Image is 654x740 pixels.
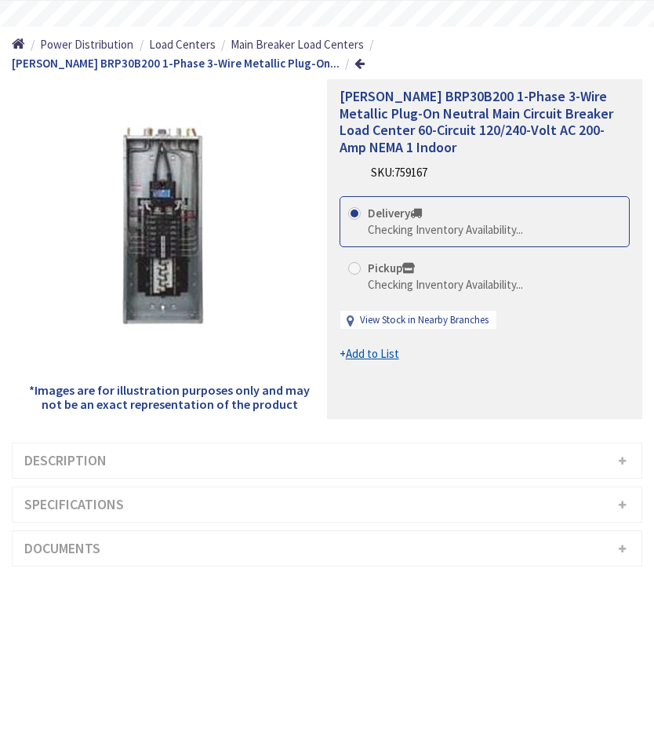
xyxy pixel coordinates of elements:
span: 759167 [394,165,427,180]
strong: [PERSON_NAME] BRP30B200 1-Phase 3-Wire Metallic Plug-On... [12,56,340,71]
div: Checking Inventory Availability... [368,276,523,293]
a: Load Centers [149,36,216,53]
span: + [340,346,399,361]
strong: Pickup [368,261,415,275]
a: View Stock in Nearby Branches [360,313,489,328]
span: Power Distribution [40,37,133,52]
h3: Documents [13,531,641,566]
a: +Add to List [340,345,399,362]
img: Eaton BRP30B200 1-Phase 3-Wire Metallic Plug-On Neutral Main Circuit Breaker Load Center 60-Circu... [52,108,287,343]
strong: Delivery [368,206,422,221]
span: [PERSON_NAME] BRP30B200 1-Phase 3-Wire Metallic Plug-On Neutral Main Circuit Breaker Load Center ... [340,87,613,156]
h5: *Images are for illustration purposes only and may not be an exact representation of the product [24,384,315,411]
span: Load Centers [149,37,216,52]
u: Add to List [346,346,399,361]
h3: Description [13,443,641,478]
a: Main Breaker Load Centers [231,36,364,53]
h3: Specifications [13,487,641,522]
span: Main Breaker Load Centers [231,37,364,52]
div: Checking Inventory Availability... [368,221,523,238]
a: Power Distribution [40,36,133,53]
div: SKU: [371,164,427,180]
